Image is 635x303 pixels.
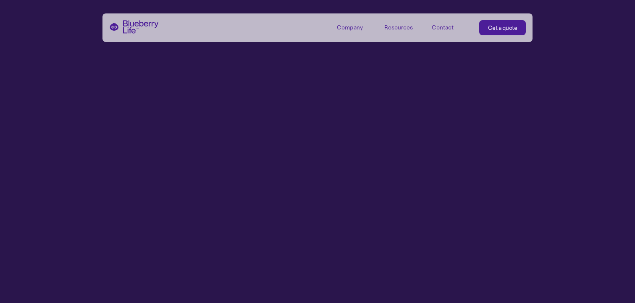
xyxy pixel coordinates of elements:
div: Contact [432,24,454,31]
a: Get a quote [479,20,526,35]
div: Get a quote [488,24,517,32]
div: Resources [384,20,422,34]
div: Company [337,24,363,31]
div: Resources [384,24,413,31]
a: home [109,20,159,34]
a: Contact [432,20,470,34]
div: Company [337,20,375,34]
